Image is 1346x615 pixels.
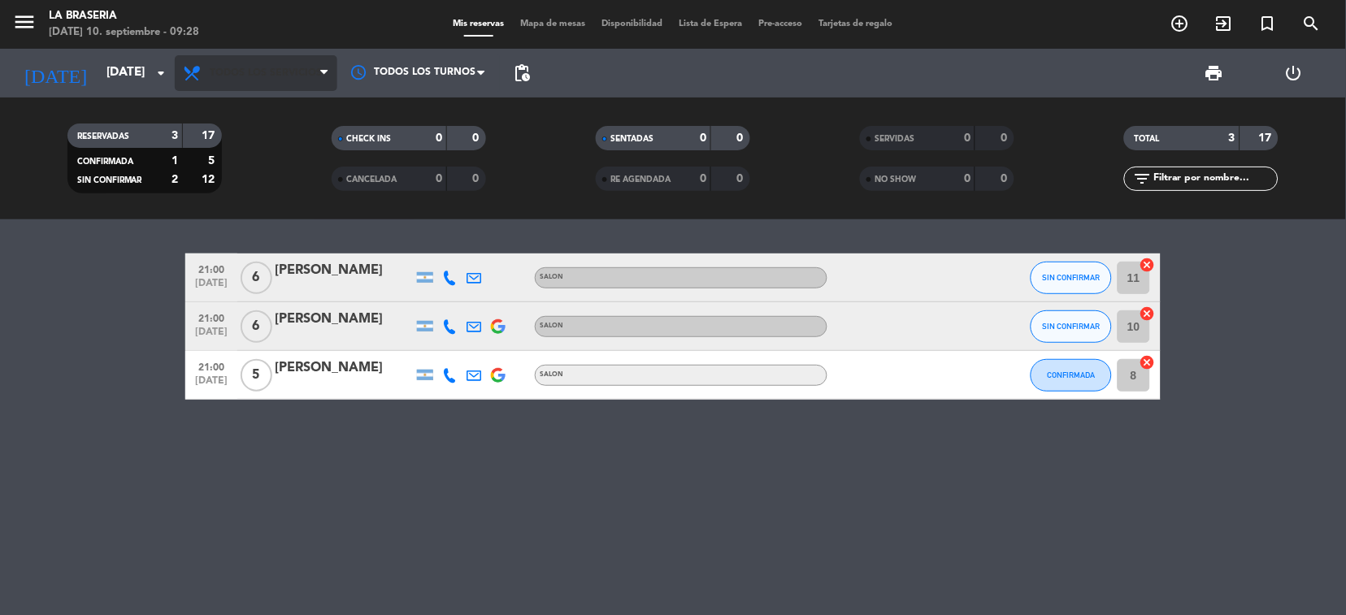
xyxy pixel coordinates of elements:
span: print [1205,63,1224,83]
i: add_circle_outline [1170,14,1190,33]
span: 5 [241,359,272,392]
span: Mapa de mesas [513,19,594,28]
span: [DATE] [191,327,232,345]
strong: 2 [172,174,178,185]
strong: 3 [172,130,178,141]
span: 6 [241,262,272,294]
div: [DATE] 10. septiembre - 09:28 [49,24,199,41]
span: 21:00 [191,308,232,327]
span: SIN CONFIRMAR [77,176,142,184]
strong: 0 [1001,132,1011,144]
i: search [1302,14,1322,33]
span: CONFIRMADA [77,158,133,166]
div: [PERSON_NAME] [275,357,413,379]
span: CONFIRMADA [1048,370,1096,379]
span: TOTAL [1134,135,1159,143]
strong: 0 [964,173,970,184]
span: SIN CONFIRMAR [1043,322,1101,331]
span: Todos los servicios [210,67,322,79]
img: google-logo.png [491,319,506,334]
strong: 0 [1001,173,1011,184]
strong: 12 [202,174,218,185]
div: La Braseria [49,8,199,24]
strong: 0 [737,132,747,144]
strong: 0 [472,132,482,144]
button: menu [12,10,37,40]
span: [DATE] [191,278,232,297]
span: SERVIDAS [875,135,914,143]
strong: 17 [1259,132,1275,144]
span: Tarjetas de regalo [811,19,901,28]
strong: 0 [964,132,970,144]
span: 6 [241,310,272,343]
div: LOG OUT [1254,49,1334,97]
i: arrow_drop_down [151,63,171,83]
button: SIN CONFIRMAR [1031,310,1112,343]
span: Disponibilidad [594,19,671,28]
i: exit_to_app [1214,14,1234,33]
span: NO SHOW [875,175,916,184]
strong: 3 [1229,132,1235,144]
span: RE AGENDADA [610,175,671,184]
span: RESERVADAS [77,132,129,141]
strong: 17 [202,130,218,141]
strong: 0 [472,173,482,184]
span: CANCELADA [346,175,397,184]
i: filter_list [1132,169,1152,188]
span: SALON [540,323,563,329]
i: turned_in_not [1258,14,1278,33]
div: [PERSON_NAME] [275,309,413,330]
img: google-logo.png [491,368,506,383]
span: [DATE] [191,375,232,394]
i: cancel [1140,354,1156,370]
span: SENTADAS [610,135,653,143]
span: SALON [540,274,563,280]
span: Pre-acceso [751,19,811,28]
strong: 0 [700,132,706,144]
span: SALON [540,371,563,378]
strong: 0 [700,173,706,184]
span: Lista de Espera [671,19,751,28]
i: [DATE] [12,55,98,91]
span: 21:00 [191,259,232,278]
span: CHECK INS [346,135,391,143]
span: pending_actions [512,63,532,83]
input: Filtrar por nombre... [1152,170,1278,188]
strong: 0 [436,173,442,184]
span: Mis reservas [445,19,513,28]
i: cancel [1140,257,1156,273]
span: 21:00 [191,357,232,375]
strong: 1 [172,155,178,167]
strong: 0 [737,173,747,184]
strong: 5 [208,155,218,167]
span: SIN CONFIRMAR [1043,273,1101,282]
button: CONFIRMADA [1031,359,1112,392]
i: menu [12,10,37,34]
i: power_settings_new [1284,63,1304,83]
i: cancel [1140,305,1156,322]
div: [PERSON_NAME] [275,260,413,281]
strong: 0 [436,132,442,144]
button: SIN CONFIRMAR [1031,262,1112,294]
